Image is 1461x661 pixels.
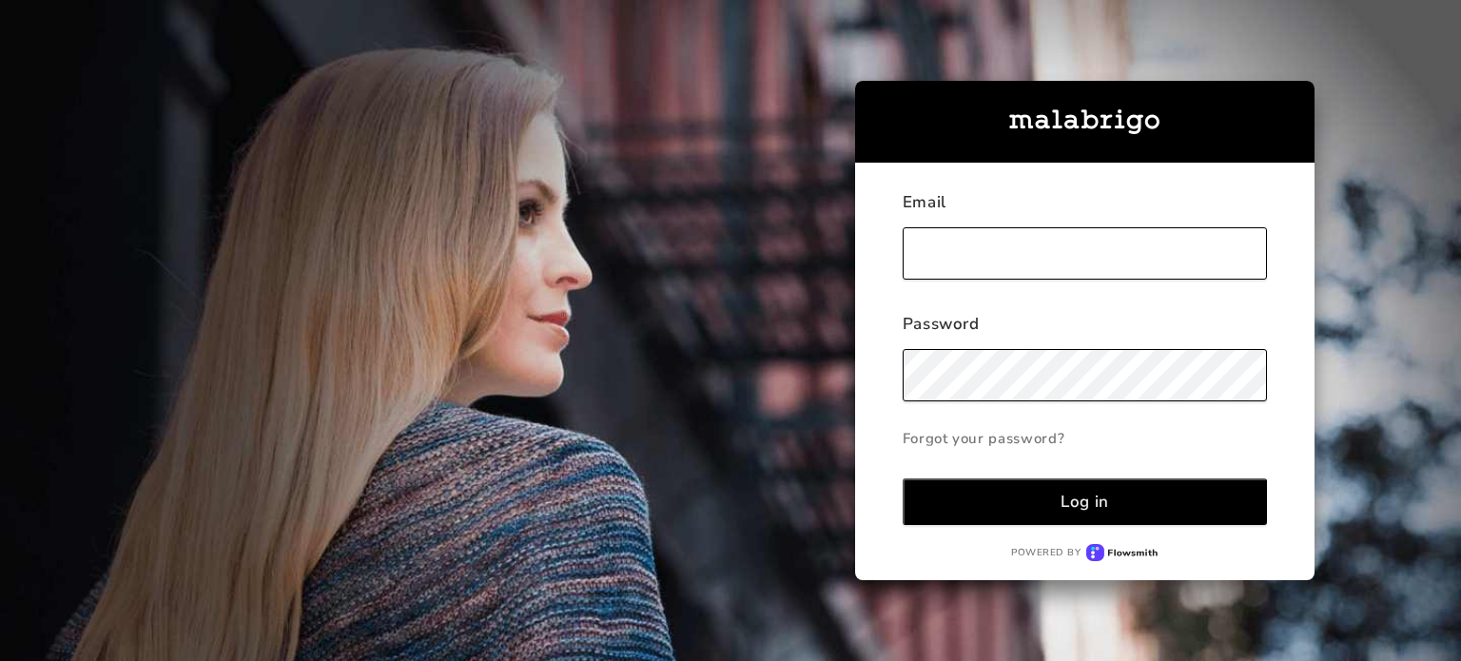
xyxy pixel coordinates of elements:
[1009,109,1159,134] img: malabrigo-logo
[903,313,1268,349] div: Password
[903,191,1268,227] div: Email
[903,544,1268,562] a: Powered byFlowsmith logo
[903,478,1268,525] button: Log in
[1061,491,1109,513] div: Log in
[1086,544,1158,562] img: Flowsmith logo
[1011,546,1081,559] p: Powered by
[903,419,1268,457] a: Forgot your password?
